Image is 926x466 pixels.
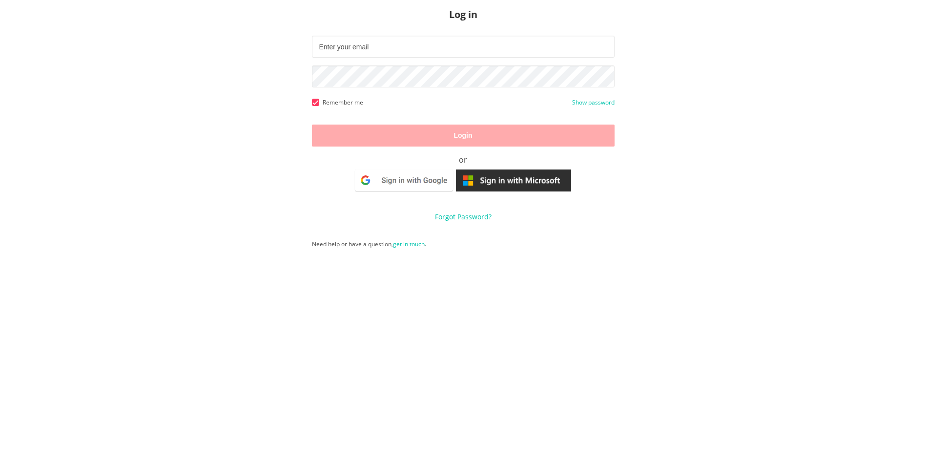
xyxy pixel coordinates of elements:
[453,131,472,140] span: Login
[393,240,425,248] a: get in touch
[312,154,615,166] p: or
[312,240,426,248] span: Need help or have a question, .
[312,8,615,21] div: Log in
[353,168,455,192] img: btn_google_signin_light_normal_web@2x.png
[312,125,615,147] button: Login
[312,36,615,58] input: Enter your email
[435,212,492,221] a: Forgot Password?
[572,95,615,110] span: Show password
[319,95,363,110] span: Remember me
[456,169,571,191] img: btn_microsoft_signin_light_normal_web@2x.png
